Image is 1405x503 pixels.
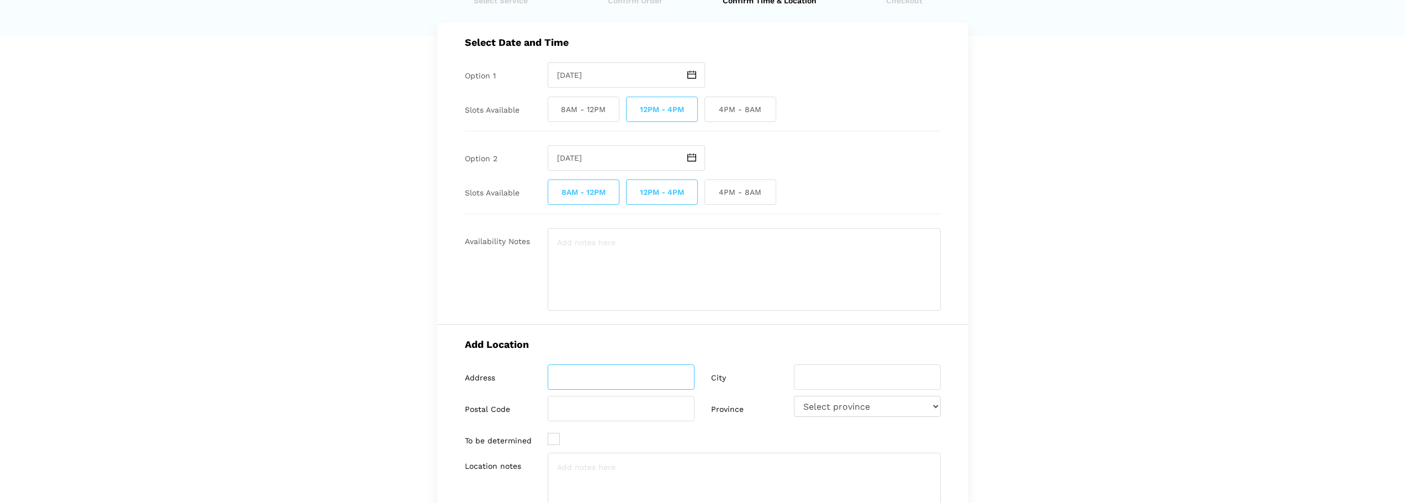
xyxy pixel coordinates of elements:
label: To be determined [465,436,532,446]
span: 4PM - 8AM [704,179,776,205]
label: Slots Available [465,188,519,198]
h5: Add Location [465,338,941,350]
span: 4PM - 8AM [704,97,776,122]
label: City [711,373,726,383]
label: Availability Notes [465,237,530,246]
label: Option 1 [465,71,496,81]
span: 8AM - 12PM [548,97,619,122]
label: Location notes [465,462,521,471]
label: Postal Code [465,405,510,414]
h5: Select Date and Time [465,36,941,48]
span: 12PM - 4PM [626,179,698,205]
label: Address [465,373,495,383]
label: Slots Available [465,105,519,115]
label: Option 2 [465,154,497,163]
label: Province [711,405,744,414]
span: 12PM - 4PM [626,97,698,122]
span: 8AM - 12PM [548,179,619,205]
